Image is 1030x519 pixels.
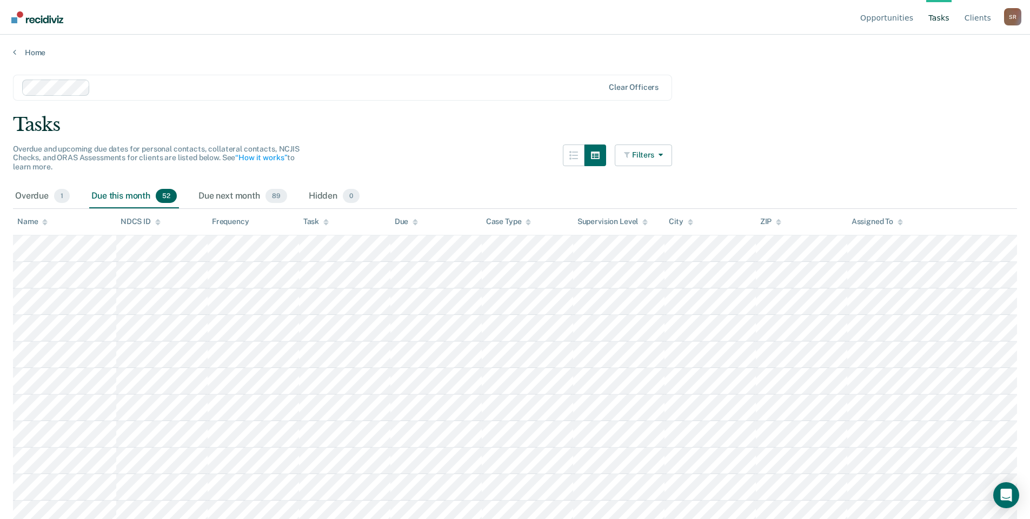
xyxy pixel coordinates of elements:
span: Overdue and upcoming due dates for personal contacts, collateral contacts, NCJIS Checks, and ORAS... [13,144,300,172]
div: NDCS ID [121,217,161,226]
a: “How it works” [235,153,287,162]
div: Overdue1 [13,185,72,208]
div: Supervision Level [577,217,648,226]
span: 52 [156,189,177,203]
div: Due next month89 [196,185,289,208]
div: Clear officers [609,83,659,92]
a: Home [13,48,1017,57]
div: S R [1004,8,1021,25]
div: Due [395,217,418,226]
div: Open Intercom Messenger [993,482,1019,508]
div: Case Type [486,217,531,226]
img: Recidiviz [11,11,63,23]
button: Profile dropdown button [1004,8,1021,25]
div: City [669,217,693,226]
div: Frequency [212,217,249,226]
div: Assigned To [852,217,903,226]
button: Filters [615,144,672,166]
span: 1 [54,189,70,203]
div: Task [303,217,329,226]
span: 89 [265,189,287,203]
span: 0 [343,189,360,203]
div: ZIP [760,217,782,226]
div: Due this month52 [89,185,179,208]
div: Hidden0 [307,185,362,208]
div: Name [17,217,48,226]
div: Tasks [13,114,1017,136]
